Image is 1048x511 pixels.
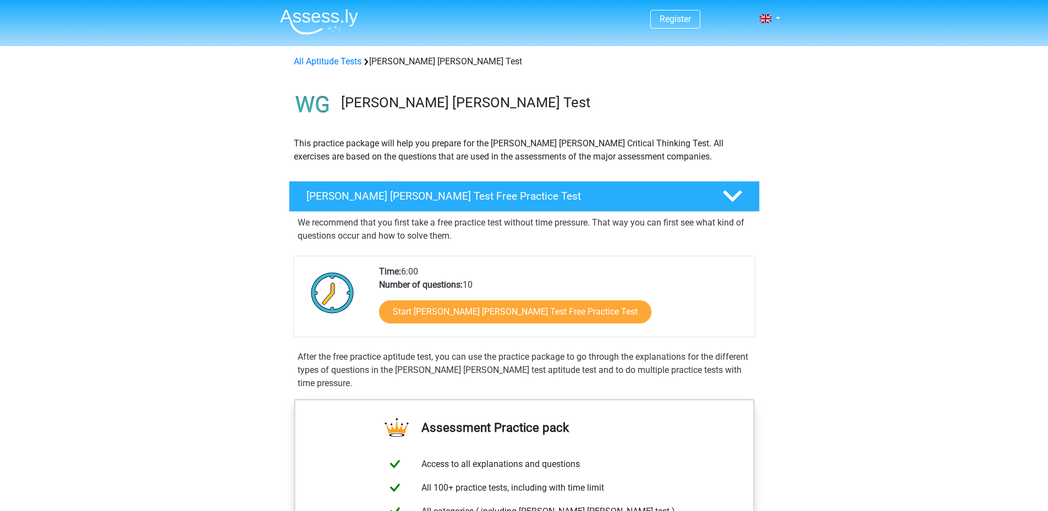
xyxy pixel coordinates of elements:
[294,137,755,163] p: This practice package will help you prepare for the [PERSON_NAME] [PERSON_NAME] Critical Thinking...
[294,56,361,67] a: All Aptitude Tests
[371,265,754,337] div: 6:00 10
[293,350,755,390] div: After the free practice aptitude test, you can use the practice package to go through the explana...
[379,279,463,290] b: Number of questions:
[379,300,651,323] a: Start [PERSON_NAME] [PERSON_NAME] Test Free Practice Test
[305,265,360,320] img: Clock
[660,14,691,24] a: Register
[284,181,764,212] a: [PERSON_NAME] [PERSON_NAME] Test Free Practice Test
[379,266,401,277] b: Time:
[306,190,705,202] h4: [PERSON_NAME] [PERSON_NAME] Test Free Practice Test
[280,9,358,35] img: Assessly
[289,81,336,128] img: watson glaser test
[341,94,751,111] h3: [PERSON_NAME] [PERSON_NAME] Test
[289,55,759,68] div: [PERSON_NAME] [PERSON_NAME] Test
[298,216,751,243] p: We recommend that you first take a free practice test without time pressure. That way you can fir...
